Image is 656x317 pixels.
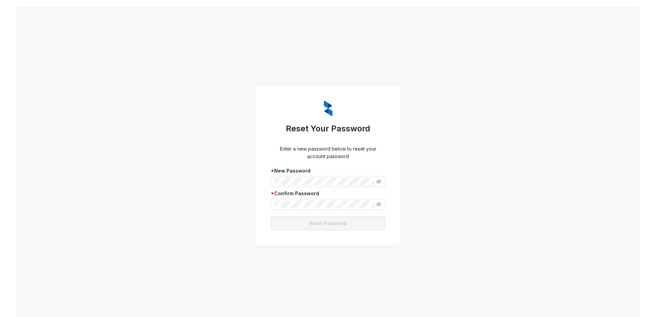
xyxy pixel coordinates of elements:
span: eye-invisible [376,179,381,184]
div: New Password [271,167,385,175]
span: eye-invisible [376,202,381,207]
h3: Reset Your Password [271,123,385,134]
div: Enter a new password below to reset your account password [271,145,385,160]
button: Reset Password [271,216,385,230]
img: ZumaIcon [324,101,332,116]
div: Confirm Password [271,190,385,197]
